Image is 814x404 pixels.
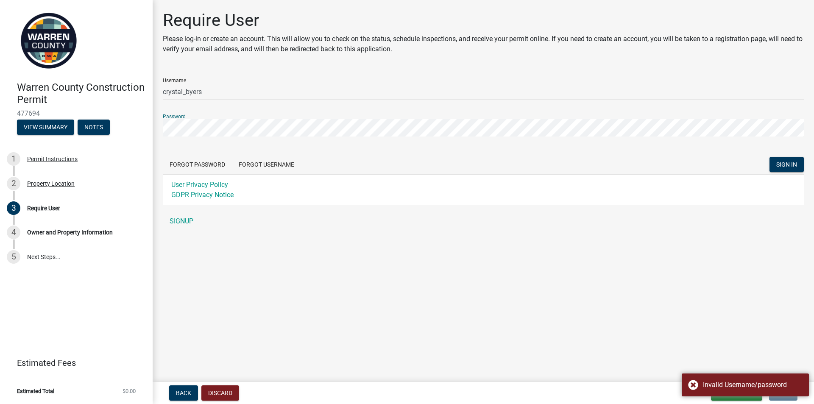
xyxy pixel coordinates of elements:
span: Estimated Total [17,388,54,394]
span: 477694 [17,109,136,117]
button: Forgot Password [163,157,232,172]
span: $0.00 [123,388,136,394]
div: Owner and Property Information [27,229,113,235]
button: SIGN IN [769,157,804,172]
wm-modal-confirm: Summary [17,124,74,131]
wm-modal-confirm: Notes [78,124,110,131]
div: 4 [7,226,20,239]
button: View Summary [17,120,74,135]
h1: Require User [163,10,804,31]
a: Estimated Fees [7,354,139,371]
p: Please log-in or create an account. This will allow you to check on the status, schedule inspecti... [163,34,804,54]
div: Permit Instructions [27,156,78,162]
h4: Warren County Construction Permit [17,81,146,106]
button: Discard [201,385,239,401]
div: Require User [27,205,60,211]
button: Notes [78,120,110,135]
span: Back [176,390,191,396]
span: SIGN IN [776,161,797,168]
div: 2 [7,177,20,190]
div: 3 [7,201,20,215]
button: Back [169,385,198,401]
img: Warren County, Iowa [17,9,81,72]
div: Invalid Username/password [703,380,803,390]
a: SIGNUP [163,213,804,230]
div: Property Location [27,181,75,187]
a: User Privacy Policy [171,181,228,189]
a: GDPR Privacy Notice [171,191,234,199]
div: 5 [7,250,20,264]
div: 1 [7,152,20,166]
button: Forgot Username [232,157,301,172]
